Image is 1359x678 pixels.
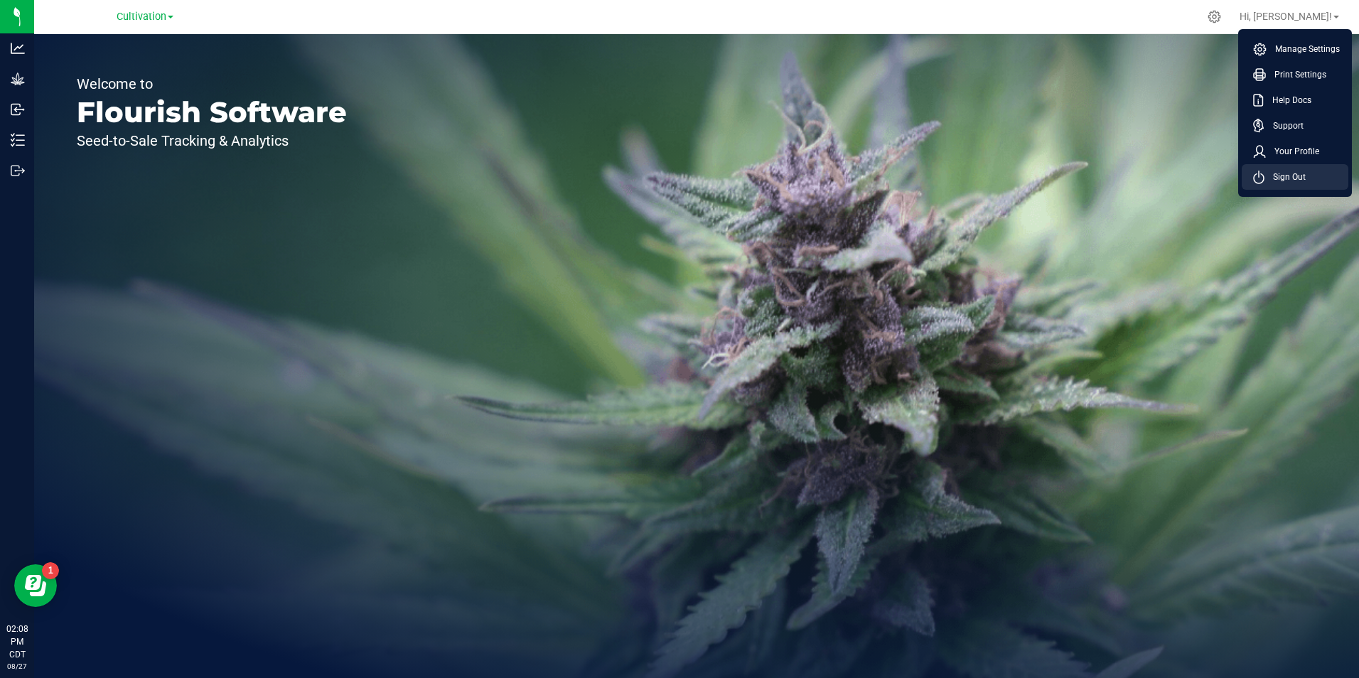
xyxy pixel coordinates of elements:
a: Help Docs [1253,93,1343,107]
a: Support [1253,119,1343,133]
p: Flourish Software [77,98,347,127]
span: Sign Out [1264,170,1306,184]
span: Help Docs [1264,93,1311,107]
p: Welcome to [77,77,347,91]
span: Manage Settings [1267,42,1340,56]
div: Manage settings [1205,10,1223,23]
inline-svg: Grow [11,72,25,86]
span: Support [1264,119,1304,133]
iframe: Resource center [14,564,57,607]
inline-svg: Inbound [11,102,25,117]
iframe: Resource center unread badge [42,562,59,579]
span: Your Profile [1266,144,1319,158]
inline-svg: Outbound [11,163,25,178]
span: Print Settings [1266,68,1326,82]
span: Hi, [PERSON_NAME]! [1240,11,1332,22]
p: Seed-to-Sale Tracking & Analytics [77,134,347,148]
p: 02:08 PM CDT [6,623,28,661]
inline-svg: Inventory [11,133,25,147]
span: Cultivation [117,11,166,23]
p: 08/27 [6,661,28,672]
li: Sign Out [1242,164,1348,190]
inline-svg: Analytics [11,41,25,55]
